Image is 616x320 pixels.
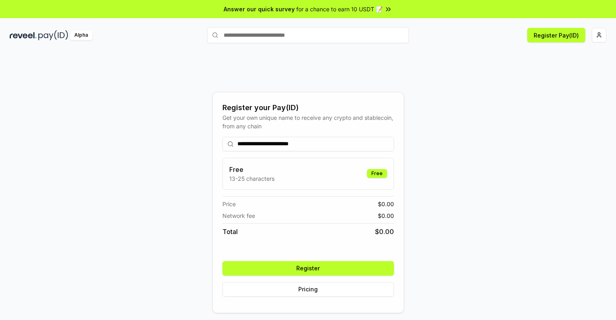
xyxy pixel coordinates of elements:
[222,282,394,297] button: Pricing
[222,200,236,208] span: Price
[222,227,238,236] span: Total
[296,5,383,13] span: for a chance to earn 10 USDT 📝
[222,113,394,130] div: Get your own unique name to receive any crypto and stablecoin, from any chain
[375,227,394,236] span: $ 0.00
[222,211,255,220] span: Network fee
[222,261,394,276] button: Register
[38,30,68,40] img: pay_id
[222,102,394,113] div: Register your Pay(ID)
[10,30,37,40] img: reveel_dark
[224,5,295,13] span: Answer our quick survey
[70,30,92,40] div: Alpha
[527,28,585,42] button: Register Pay(ID)
[229,174,274,183] p: 13-25 characters
[378,200,394,208] span: $ 0.00
[229,165,274,174] h3: Free
[378,211,394,220] span: $ 0.00
[367,169,387,178] div: Free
